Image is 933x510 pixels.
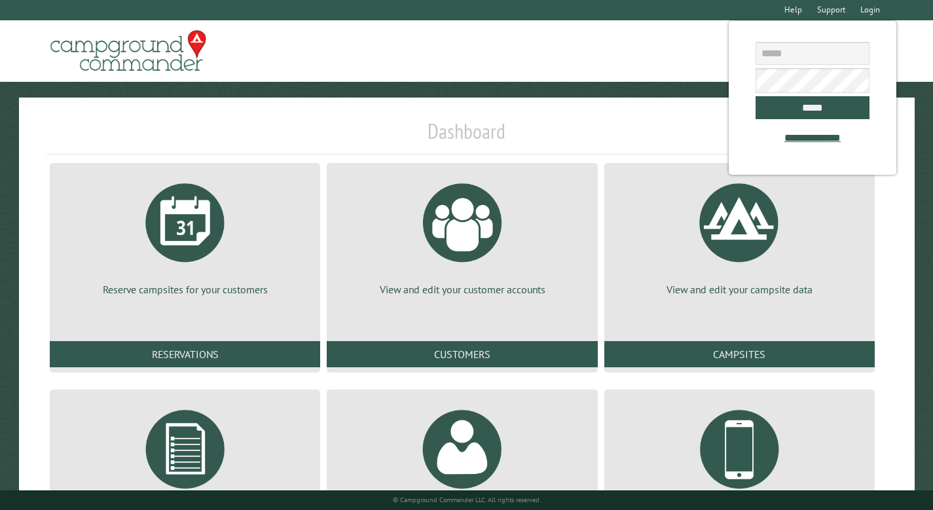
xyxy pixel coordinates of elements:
[50,341,320,367] a: Reservations
[604,341,875,367] a: Campsites
[393,496,541,504] small: © Campground Commander LLC. All rights reserved.
[327,341,597,367] a: Customers
[342,282,581,297] p: View and edit your customer accounts
[46,26,210,77] img: Campground Commander
[620,282,859,297] p: View and edit your campsite data
[46,118,887,155] h1: Dashboard
[65,282,304,297] p: Reserve campsites for your customers
[342,173,581,297] a: View and edit your customer accounts
[65,173,304,297] a: Reserve campsites for your customers
[620,173,859,297] a: View and edit your campsite data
